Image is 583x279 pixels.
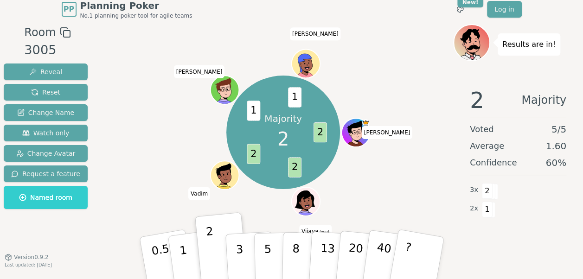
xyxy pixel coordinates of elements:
[470,89,484,111] span: 2
[19,193,72,202] span: Named room
[188,187,210,200] span: Click to change your name
[362,126,413,139] span: Click to change your name
[29,67,62,76] span: Reveal
[205,225,217,275] p: 2
[4,145,88,162] button: Change Avatar
[299,225,332,238] span: Click to change your name
[5,254,49,261] button: Version0.9.2
[288,158,301,178] span: 2
[502,38,556,51] p: Results are in!
[470,156,517,169] span: Confidence
[545,139,566,152] span: 1.60
[362,119,369,126] span: Matt is the host
[482,183,493,199] span: 2
[4,104,88,121] button: Change Name
[470,139,504,152] span: Average
[174,65,225,78] span: Click to change your name
[31,88,60,97] span: Reset
[318,230,329,234] span: (you)
[292,188,319,215] button: Click to change your avatar
[24,41,70,60] div: 3005
[247,101,260,120] span: 1
[4,84,88,101] button: Reset
[4,63,88,80] button: Reveal
[247,144,260,164] span: 2
[551,123,566,136] span: 5 / 5
[4,125,88,141] button: Watch only
[521,89,566,111] span: Majority
[277,125,289,153] span: 2
[22,128,70,138] span: Watch only
[11,169,80,178] span: Request a feature
[17,108,74,117] span: Change Name
[14,254,49,261] span: Version 0.9.2
[290,27,341,40] span: Click to change your name
[4,186,88,209] button: Named room
[482,202,493,217] span: 1
[24,24,56,41] span: Room
[314,122,327,142] span: 2
[288,88,301,108] span: 1
[470,123,494,136] span: Voted
[80,12,192,19] span: No.1 planning poker tool for agile teams
[64,4,74,15] span: PP
[16,149,76,158] span: Change Avatar
[546,156,566,169] span: 60 %
[264,112,302,125] p: Majority
[470,185,478,195] span: 3 x
[4,165,88,182] button: Request a feature
[487,1,521,18] a: Log in
[5,262,52,267] span: Last updated: [DATE]
[470,203,478,214] span: 2 x
[452,1,468,18] button: New!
